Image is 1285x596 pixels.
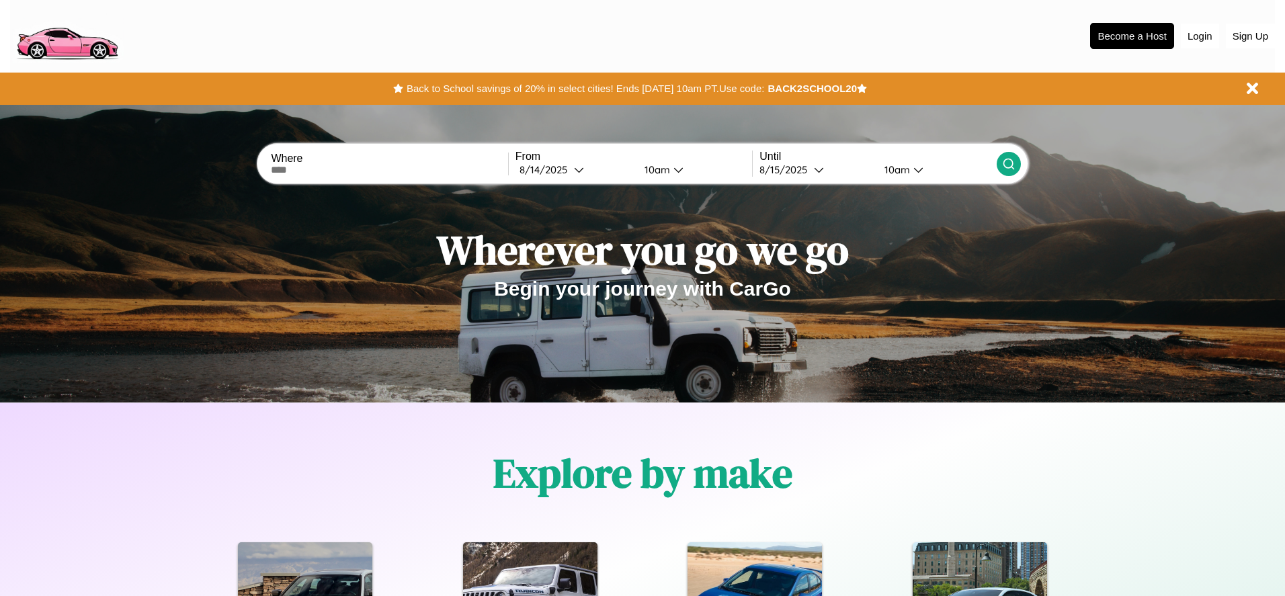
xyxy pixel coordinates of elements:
button: 8/14/2025 [515,163,634,177]
label: Where [271,153,507,165]
label: Until [759,151,996,163]
button: 10am [634,163,752,177]
button: 10am [874,163,996,177]
button: Back to School savings of 20% in select cities! Ends [DATE] 10am PT.Use code: [403,79,768,98]
label: From [515,151,752,163]
div: 10am [638,163,673,176]
div: 10am [878,163,913,176]
button: Sign Up [1226,24,1275,48]
div: 8 / 15 / 2025 [759,163,814,176]
b: BACK2SCHOOL20 [768,83,857,94]
img: logo [10,7,124,63]
h1: Explore by make [493,445,792,501]
button: Login [1181,24,1219,48]
button: Become a Host [1090,23,1174,49]
div: 8 / 14 / 2025 [520,163,574,176]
